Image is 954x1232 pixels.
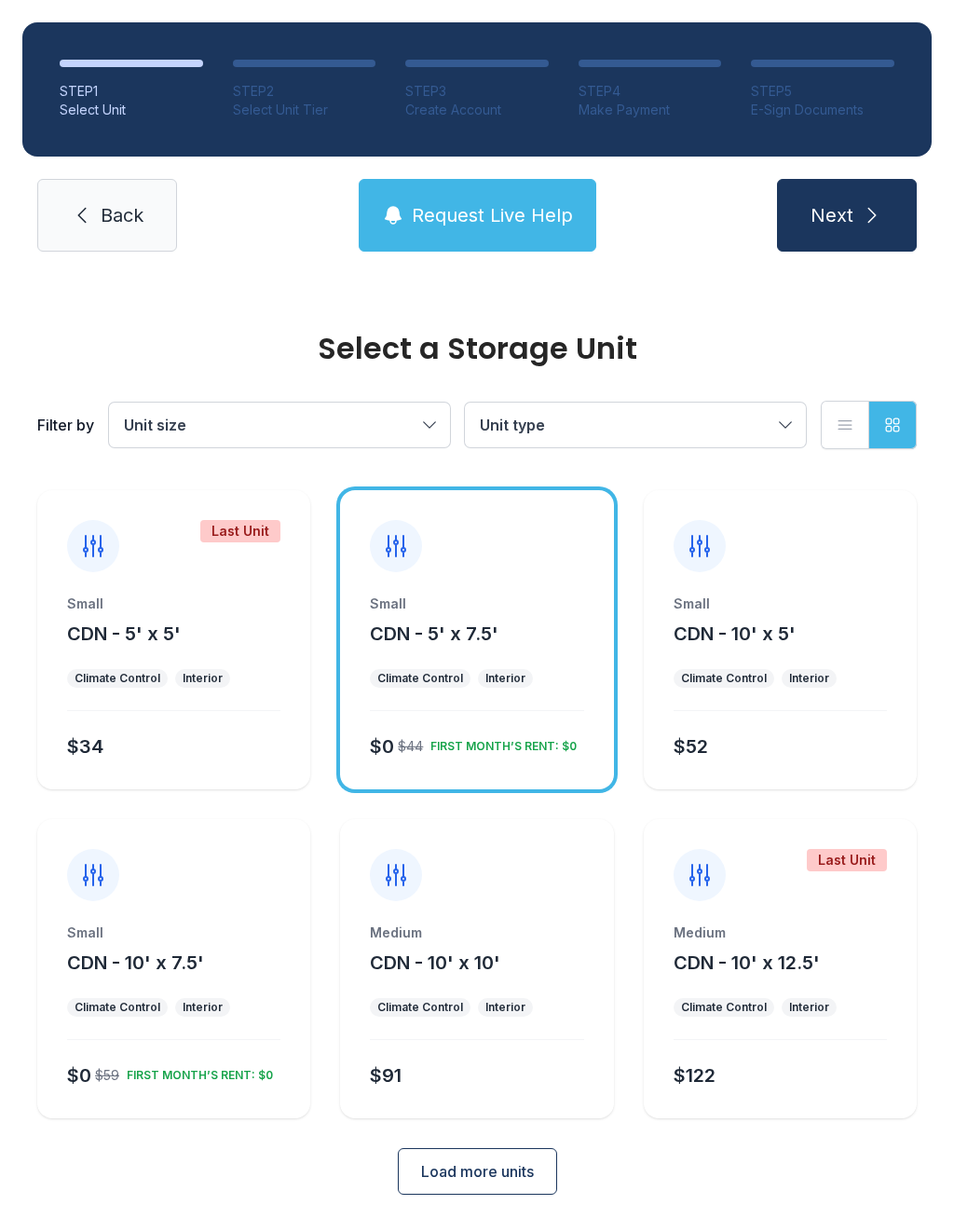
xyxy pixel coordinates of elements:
div: Climate Control [681,671,767,686]
div: $59 [95,1066,119,1085]
div: Small [67,924,280,942]
div: Select a Storage Unit [37,334,917,363]
button: CDN - 5' x 7.5' [370,621,498,647]
div: Last Unit [200,520,280,542]
span: CDN - 5' x 5' [67,623,181,645]
div: $0 [67,1062,91,1088]
div: STEP 2 [233,82,376,101]
div: $52 [674,733,708,760]
div: Create Account [405,101,549,119]
span: Request Live Help [412,202,573,228]
span: CDN - 5' x 7.5' [370,623,498,645]
div: Interior [789,671,829,686]
div: STEP 5 [751,82,894,101]
div: STEP 3 [405,82,549,101]
div: Interior [183,1000,223,1015]
div: Interior [183,671,223,686]
button: Unit type [465,403,806,447]
div: Last Unit [807,849,887,871]
div: $44 [398,737,423,756]
div: $91 [370,1062,402,1088]
div: Small [67,595,280,613]
div: FIRST MONTH’S RENT: $0 [119,1061,273,1083]
div: $34 [67,733,103,760]
div: Small [370,595,583,613]
div: STEP 4 [579,82,722,101]
div: Small [674,595,887,613]
span: CDN - 10' x 12.5' [674,951,820,974]
div: E-Sign Documents [751,101,894,119]
button: CDN - 10' x 5' [674,621,796,647]
div: Climate Control [75,671,160,686]
div: Climate Control [377,1000,463,1015]
div: Select Unit [60,101,203,119]
div: Filter by [37,414,94,436]
span: CDN - 10' x 10' [370,951,500,974]
span: Load more units [421,1160,534,1183]
span: Unit size [124,416,186,434]
button: Unit size [109,403,450,447]
div: Medium [370,924,583,942]
button: CDN - 5' x 5' [67,621,181,647]
div: Climate Control [75,1000,160,1015]
div: FIRST MONTH’S RENT: $0 [423,732,577,754]
div: STEP 1 [60,82,203,101]
span: Unit type [480,416,545,434]
button: CDN - 10' x 7.5' [67,950,204,976]
div: Climate Control [681,1000,767,1015]
button: CDN - 10' x 10' [370,950,500,976]
div: Interior [485,1000,525,1015]
span: Back [101,202,143,228]
span: Next [811,202,853,228]
div: Interior [789,1000,829,1015]
div: Medium [674,924,887,942]
div: Select Unit Tier [233,101,376,119]
button: CDN - 10' x 12.5' [674,950,820,976]
div: Make Payment [579,101,722,119]
span: CDN - 10' x 7.5' [67,951,204,974]
div: Climate Control [377,671,463,686]
div: $0 [370,733,394,760]
div: $122 [674,1062,715,1088]
div: Interior [485,671,525,686]
span: CDN - 10' x 5' [674,623,796,645]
